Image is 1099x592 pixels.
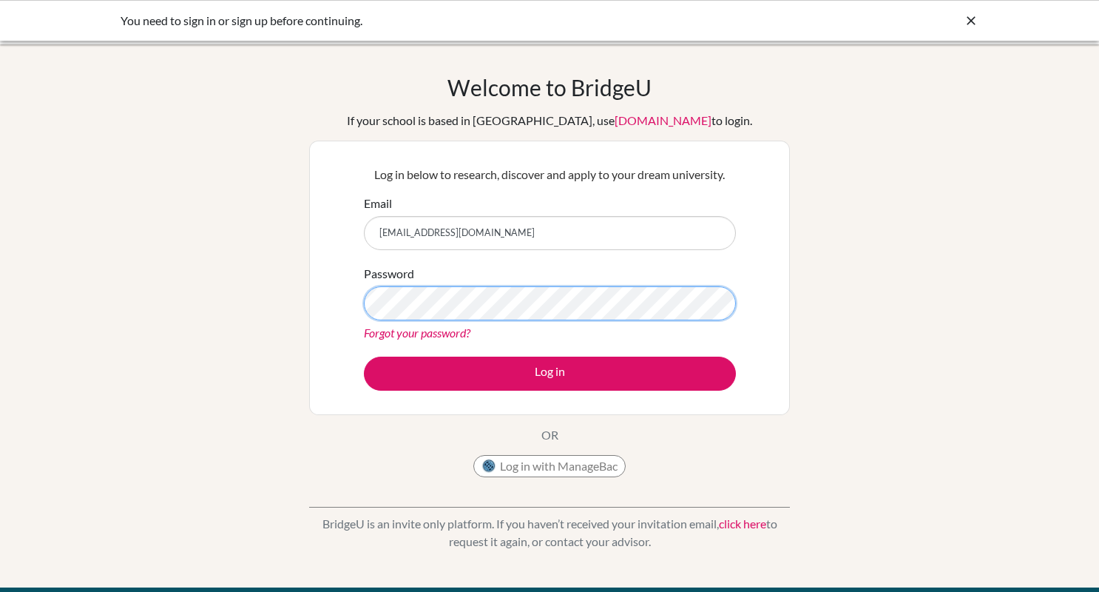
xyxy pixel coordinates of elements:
[447,74,652,101] h1: Welcome to BridgeU
[309,515,790,551] p: BridgeU is an invite only platform. If you haven’t received your invitation email, to request it ...
[364,166,736,184] p: Log in below to research, discover and apply to your dream university.
[541,426,558,444] p: OR
[473,455,626,477] button: Log in with ManageBac
[615,113,711,127] a: [DOMAIN_NAME]
[364,326,470,340] a: Forgot your password?
[347,112,752,129] div: If your school is based in [GEOGRAPHIC_DATA], use to login.
[719,517,766,531] a: click here
[364,265,414,283] label: Password
[121,12,757,30] div: You need to sign in or sign up before continuing.
[364,357,736,391] button: Log in
[364,195,392,212] label: Email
